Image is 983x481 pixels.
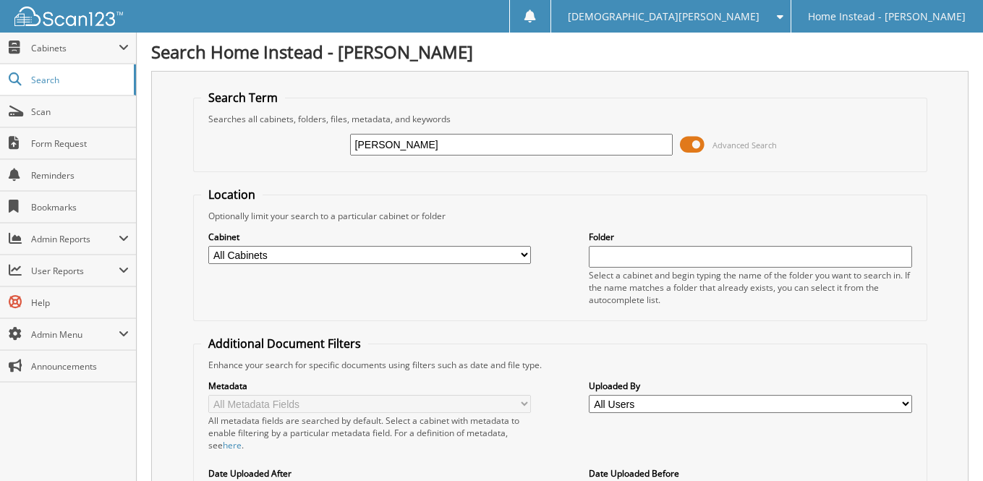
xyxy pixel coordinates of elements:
[201,210,919,222] div: Optionally limit your search to a particular cabinet or folder
[201,113,919,125] div: Searches all cabinets, folders, files, metadata, and keywords
[31,137,129,150] span: Form Request
[31,328,119,341] span: Admin Menu
[712,140,777,150] span: Advanced Search
[31,265,119,277] span: User Reports
[31,74,127,86] span: Search
[589,269,912,306] div: Select a cabinet and begin typing the name of the folder you want to search in. If the name match...
[31,42,119,54] span: Cabinets
[589,467,912,480] label: Date Uploaded Before
[31,106,129,118] span: Scan
[589,231,912,243] label: Folder
[201,90,285,106] legend: Search Term
[31,297,129,309] span: Help
[589,380,912,392] label: Uploaded By
[31,360,129,373] span: Announcements
[208,380,532,392] label: Metadata
[14,7,123,26] img: scan123-logo-white.svg
[223,439,242,451] a: here
[568,12,759,21] span: [DEMOGRAPHIC_DATA][PERSON_NAME]
[208,467,532,480] label: Date Uploaded After
[808,12,966,21] span: Home Instead - [PERSON_NAME]
[201,187,263,203] legend: Location
[31,169,129,182] span: Reminders
[208,414,532,451] div: All metadata fields are searched by default. Select a cabinet with metadata to enable filtering b...
[31,201,129,213] span: Bookmarks
[31,233,119,245] span: Admin Reports
[201,359,919,371] div: Enhance your search for specific documents using filters such as date and file type.
[911,412,983,481] iframe: Chat Widget
[208,231,532,243] label: Cabinet
[151,40,969,64] h1: Search Home Instead - [PERSON_NAME]
[201,336,368,352] legend: Additional Document Filters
